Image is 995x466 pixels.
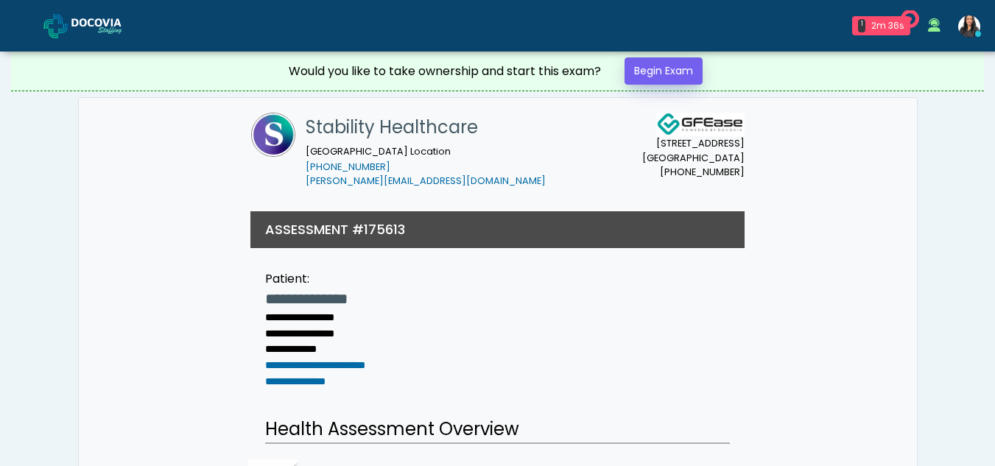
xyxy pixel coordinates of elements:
img: Docovia [71,18,145,33]
img: Viral Patel [958,15,980,38]
small: [STREET_ADDRESS] [GEOGRAPHIC_DATA] [PHONE_NUMBER] [642,136,745,179]
h3: ASSESSMENT #175613 [265,220,405,239]
small: [GEOGRAPHIC_DATA] Location [306,145,546,188]
div: 2m 36s [871,19,904,32]
h1: Stability Healthcare [306,113,546,142]
h2: Health Assessment Overview [265,416,730,444]
a: Begin Exam [625,57,703,85]
a: 1 2m 36s [843,10,919,41]
img: Docovia [43,14,68,38]
a: Docovia [43,1,145,49]
img: Docovia Staffing Logo [656,113,745,136]
div: 1 [858,19,865,32]
div: Patient: [265,270,403,288]
a: [PHONE_NUMBER] [306,160,390,173]
button: Open LiveChat chat widget [12,6,56,50]
div: Would you like to take ownership and start this exam? [289,63,601,80]
a: [PERSON_NAME][EMAIL_ADDRESS][DOMAIN_NAME] [306,174,546,187]
img: Stability Healthcare [251,113,295,157]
